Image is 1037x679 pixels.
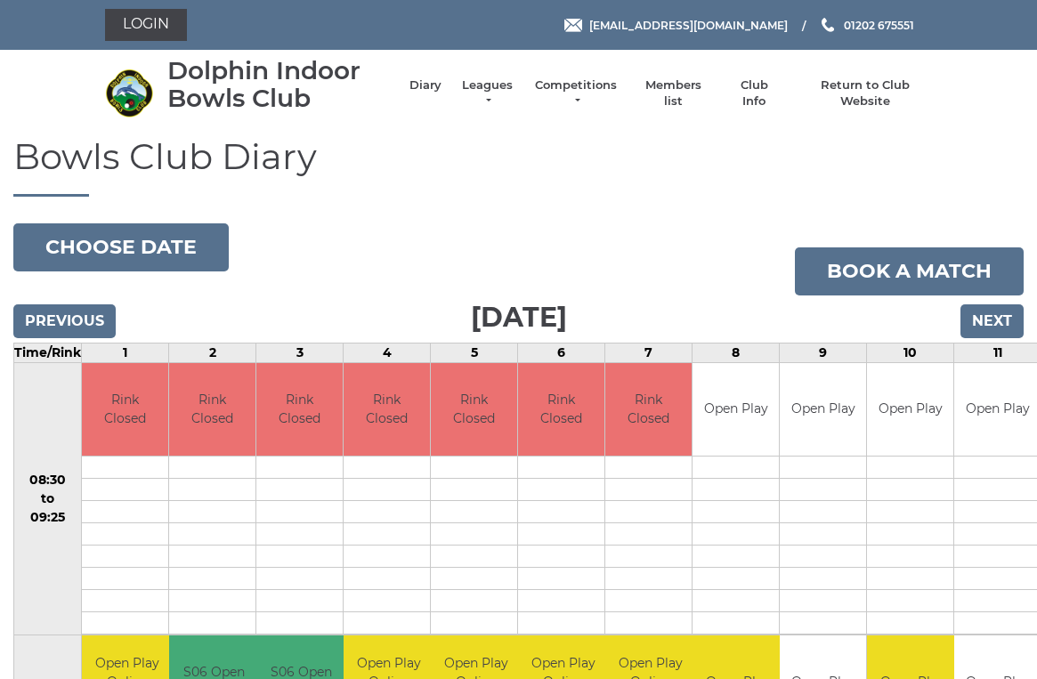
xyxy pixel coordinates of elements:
td: Rink Closed [82,363,168,457]
td: Rink Closed [169,363,255,457]
a: Phone us 01202 675551 [819,17,914,34]
td: Open Play [693,363,779,457]
a: Leagues [459,77,515,109]
td: Time/Rink [14,343,82,362]
td: Rink Closed [518,363,604,457]
div: Dolphin Indoor Bowls Club [167,57,392,112]
td: 6 [518,343,605,362]
a: Members list [636,77,710,109]
td: 10 [867,343,954,362]
td: Rink Closed [605,363,692,457]
td: Open Play [867,363,953,457]
td: 3 [256,343,344,362]
a: Return to Club Website [798,77,932,109]
td: Rink Closed [344,363,430,457]
a: Book a match [795,247,1024,295]
input: Next [960,304,1024,338]
td: 4 [344,343,431,362]
img: Phone us [822,18,834,32]
a: Email [EMAIL_ADDRESS][DOMAIN_NAME] [564,17,788,34]
td: 8 [693,343,780,362]
span: [EMAIL_ADDRESS][DOMAIN_NAME] [589,18,788,31]
td: 7 [605,343,693,362]
a: Club Info [728,77,780,109]
img: Dolphin Indoor Bowls Club [105,69,154,117]
img: Email [564,19,582,32]
td: 2 [169,343,256,362]
input: Previous [13,304,116,338]
td: Open Play [780,363,866,457]
a: Diary [409,77,442,93]
button: Choose date [13,223,229,271]
a: Login [105,9,187,41]
h1: Bowls Club Diary [13,137,1024,197]
td: Rink Closed [431,363,517,457]
a: Competitions [533,77,619,109]
td: 08:30 to 09:25 [14,362,82,635]
td: Rink Closed [256,363,343,457]
td: 9 [780,343,867,362]
span: 01202 675551 [844,18,914,31]
td: 1 [82,343,169,362]
td: 5 [431,343,518,362]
